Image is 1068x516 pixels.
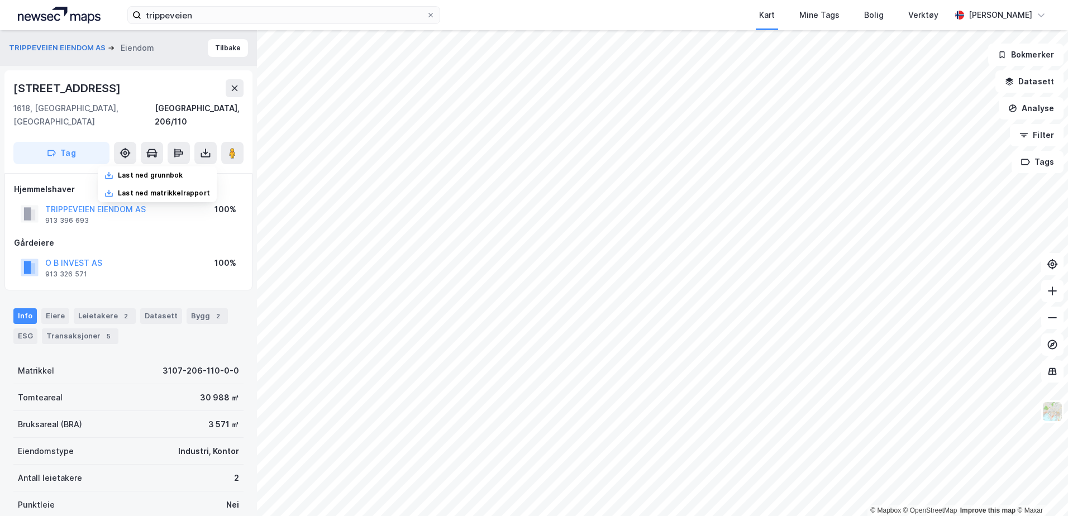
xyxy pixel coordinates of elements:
input: Søk på adresse, matrikkel, gårdeiere, leietakere eller personer [141,7,426,23]
div: [PERSON_NAME] [969,8,1032,22]
div: Last ned matrikkelrapport [118,189,210,198]
div: Info [13,308,37,324]
div: Verktøy [908,8,938,22]
div: 2 [234,471,239,485]
div: 913 326 571 [45,270,87,279]
div: Gårdeiere [14,236,243,250]
button: Filter [1010,124,1064,146]
iframe: Chat Widget [1012,462,1068,516]
button: Datasett [995,70,1064,93]
div: Industri, Kontor [178,445,239,458]
div: Last ned grunnbok [118,171,183,180]
a: Improve this map [960,507,1015,514]
div: Transaksjoner [42,328,118,344]
button: Tag [13,142,109,164]
div: 2 [120,310,131,322]
div: Mine Tags [799,8,840,22]
div: [STREET_ADDRESS] [13,79,123,97]
div: 30 988 ㎡ [200,391,239,404]
div: Eiere [41,308,69,324]
button: Analyse [999,97,1064,120]
div: Eiendom [121,41,154,55]
div: 3107-206-110-0-0 [163,364,239,378]
div: 100% [214,203,236,216]
div: 913 396 693 [45,216,89,225]
div: Leietakere [74,308,136,324]
img: Z [1042,401,1063,422]
div: Hjemmelshaver [14,183,243,196]
img: logo.a4113a55bc3d86da70a041830d287a7e.svg [18,7,101,23]
div: Bolig [864,8,884,22]
div: 2 [212,310,223,322]
div: [GEOGRAPHIC_DATA], 206/110 [155,102,244,128]
div: Bygg [187,308,228,324]
div: Tomteareal [18,391,63,404]
div: Punktleie [18,498,55,512]
div: 3 571 ㎡ [208,418,239,431]
div: ESG [13,328,37,344]
div: Kart [759,8,775,22]
div: 5 [103,331,114,342]
a: OpenStreetMap [903,507,957,514]
div: Matrikkel [18,364,54,378]
div: Nei [226,498,239,512]
button: Tilbake [208,39,248,57]
button: Bokmerker [988,44,1064,66]
a: Mapbox [870,507,901,514]
div: Bruksareal (BRA) [18,418,82,431]
button: Tags [1012,151,1064,173]
div: Datasett [140,308,182,324]
div: Eiendomstype [18,445,74,458]
div: 1618, [GEOGRAPHIC_DATA], [GEOGRAPHIC_DATA] [13,102,155,128]
button: TRIPPEVEIEN EIENDOM AS [9,42,108,54]
div: 100% [214,256,236,270]
div: Antall leietakere [18,471,82,485]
